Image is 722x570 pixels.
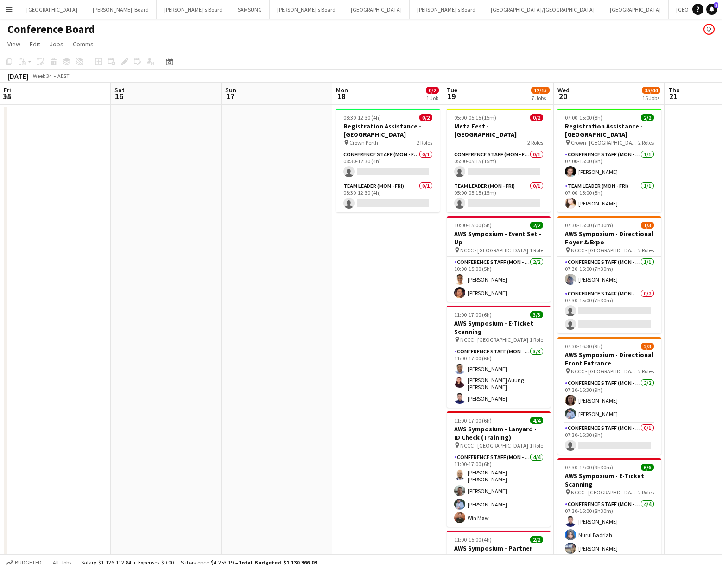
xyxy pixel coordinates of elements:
[447,319,551,336] h3: AWS Symposium - E-Ticket Scanning
[417,139,432,146] span: 2 Roles
[447,149,551,181] app-card-role: Conference Staff (Mon - Fri)0/105:00-05:15 (15m)
[7,22,95,36] h1: Conference Board
[336,149,440,181] app-card-role: Conference Staff (Mon - Fri)0/108:30-12:30 (4h)
[565,464,613,471] span: 07:30-17:00 (9h30m)
[557,181,661,212] app-card-role: Team Leader (Mon - Fri)1/107:00-15:00 (8h)[PERSON_NAME]
[557,351,661,367] h3: AWS Symposium - Directional Front Entrance
[557,337,661,455] app-job-card: 07:30-16:30 (9h)2/3AWS Symposium - Directional Front Entrance NCCC - [GEOGRAPHIC_DATA]2 RolesConf...
[336,122,440,139] h3: Registration Assistance - [GEOGRAPHIC_DATA]
[565,222,613,229] span: 07:30-15:00 (7h30m)
[447,181,551,212] app-card-role: Team Leader (Mon - Fri)0/105:00-05:15 (15m)
[31,72,54,79] span: Week 34
[15,559,42,566] span: Budgeted
[5,557,43,568] button: Budgeted
[557,230,661,246] h3: AWS Symposium - Directional Foyer & Expo
[57,72,70,79] div: AEST
[447,122,551,139] h3: Meta Fest - [GEOGRAPHIC_DATA]
[336,109,440,212] app-job-card: 08:30-12:30 (4h)0/2Registration Assistance - [GEOGRAPHIC_DATA] Crown Perth2 RolesConference Staff...
[557,149,661,181] app-card-role: Conference Staff (Mon - Fri)1/107:00-15:00 (8h)[PERSON_NAME]
[602,0,669,19] button: [GEOGRAPHIC_DATA]
[530,536,543,543] span: 2/2
[4,38,24,50] a: View
[410,0,483,19] button: [PERSON_NAME]'s Board
[483,0,602,19] button: [GEOGRAPHIC_DATA]/[GEOGRAPHIC_DATA]
[530,222,543,229] span: 2/2
[349,139,378,146] span: Crown Perth
[638,368,654,375] span: 2 Roles
[667,91,680,102] span: 21
[426,95,438,102] div: 1 Job
[532,95,549,102] div: 7 Jobs
[51,559,73,566] span: All jobs
[4,86,11,94] span: Fri
[270,0,343,19] button: [PERSON_NAME]'s Board
[113,91,125,102] span: 16
[454,114,496,121] span: 05:00-05:15 (15m)
[454,417,492,424] span: 11:00-17:00 (6h)
[238,559,317,566] span: Total Budgeted $1 130 366.03
[7,71,29,81] div: [DATE]
[447,544,551,561] h3: AWS Symposium - Partner Forum
[69,38,97,50] a: Comms
[447,230,551,246] h3: AWS Symposium - Event Set - Up
[706,4,717,15] a: 3
[638,247,654,254] span: 2 Roles
[454,311,492,318] span: 11:00-17:00 (6h)
[419,114,432,121] span: 0/2
[556,91,570,102] span: 20
[447,257,551,302] app-card-role: Conference Staff (Mon - Fri)2/210:00-15:00 (5h)[PERSON_NAME][PERSON_NAME]
[557,216,661,333] app-job-card: 07:30-15:00 (7h30m)1/3AWS Symposium - Directional Foyer & Expo NCCC - [GEOGRAPHIC_DATA]2 RolesCon...
[557,288,661,333] app-card-role: Conference Staff (Mon - Fri)0/207:30-15:00 (7h30m)
[557,257,661,288] app-card-role: Conference Staff (Mon - Fri)1/107:30-15:00 (7h30m)[PERSON_NAME]
[50,40,63,48] span: Jobs
[335,91,348,102] span: 18
[157,0,230,19] button: [PERSON_NAME]'s Board
[530,442,543,449] span: 1 Role
[714,2,718,8] span: 3
[565,343,602,350] span: 07:30-16:30 (9h)
[460,247,528,254] span: NCCC - [GEOGRAPHIC_DATA]
[530,247,543,254] span: 1 Role
[224,91,236,102] span: 17
[703,24,715,35] app-user-avatar: Kristelle Bristow
[230,0,270,19] button: SAMSUNG
[571,368,638,375] span: NCCC - [GEOGRAPHIC_DATA]
[668,86,680,94] span: Thu
[81,559,317,566] div: Salary $1 126 112.84 + Expenses $0.00 + Subsistence $4 253.19 =
[565,114,602,121] span: 07:00-15:00 (8h)
[343,114,381,121] span: 08:30-12:30 (4h)
[46,38,67,50] a: Jobs
[447,216,551,302] app-job-card: 10:00-15:00 (5h)2/2AWS Symposium - Event Set - Up NCCC - [GEOGRAPHIC_DATA]1 RoleConference Staff ...
[2,91,11,102] span: 15
[225,86,236,94] span: Sun
[447,86,457,94] span: Tue
[30,40,40,48] span: Edit
[641,464,654,471] span: 6/6
[447,306,551,408] app-job-card: 11:00-17:00 (6h)3/3AWS Symposium - E-Ticket Scanning NCCC - [GEOGRAPHIC_DATA]1 RoleConference Sta...
[571,247,638,254] span: NCCC - [GEOGRAPHIC_DATA]
[426,87,439,94] span: 0/2
[557,86,570,94] span: Wed
[7,40,20,48] span: View
[530,114,543,121] span: 0/2
[343,0,410,19] button: [GEOGRAPHIC_DATA]
[336,181,440,212] app-card-role: Team Leader (Mon - Fri)0/108:30-12:30 (4h)
[447,425,551,442] h3: AWS Symposium - Lanyard - ID Check (Training)
[530,417,543,424] span: 4/4
[557,109,661,212] app-job-card: 07:00-15:00 (8h)2/2Registration Assistance - [GEOGRAPHIC_DATA] Crown -[GEOGRAPHIC_DATA]2 RolesCon...
[73,40,94,48] span: Comms
[642,95,660,102] div: 15 Jobs
[557,122,661,139] h3: Registration Assistance - [GEOGRAPHIC_DATA]
[557,423,661,455] app-card-role: Conference Staff (Mon - Fri)0/107:30-16:30 (9h)
[447,109,551,212] app-job-card: 05:00-05:15 (15m)0/2Meta Fest - [GEOGRAPHIC_DATA]2 RolesConference Staff (Mon - Fri)0/105:00-05:1...
[530,336,543,343] span: 1 Role
[641,114,654,121] span: 2/2
[527,139,543,146] span: 2 Roles
[460,336,528,343] span: NCCC - [GEOGRAPHIC_DATA]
